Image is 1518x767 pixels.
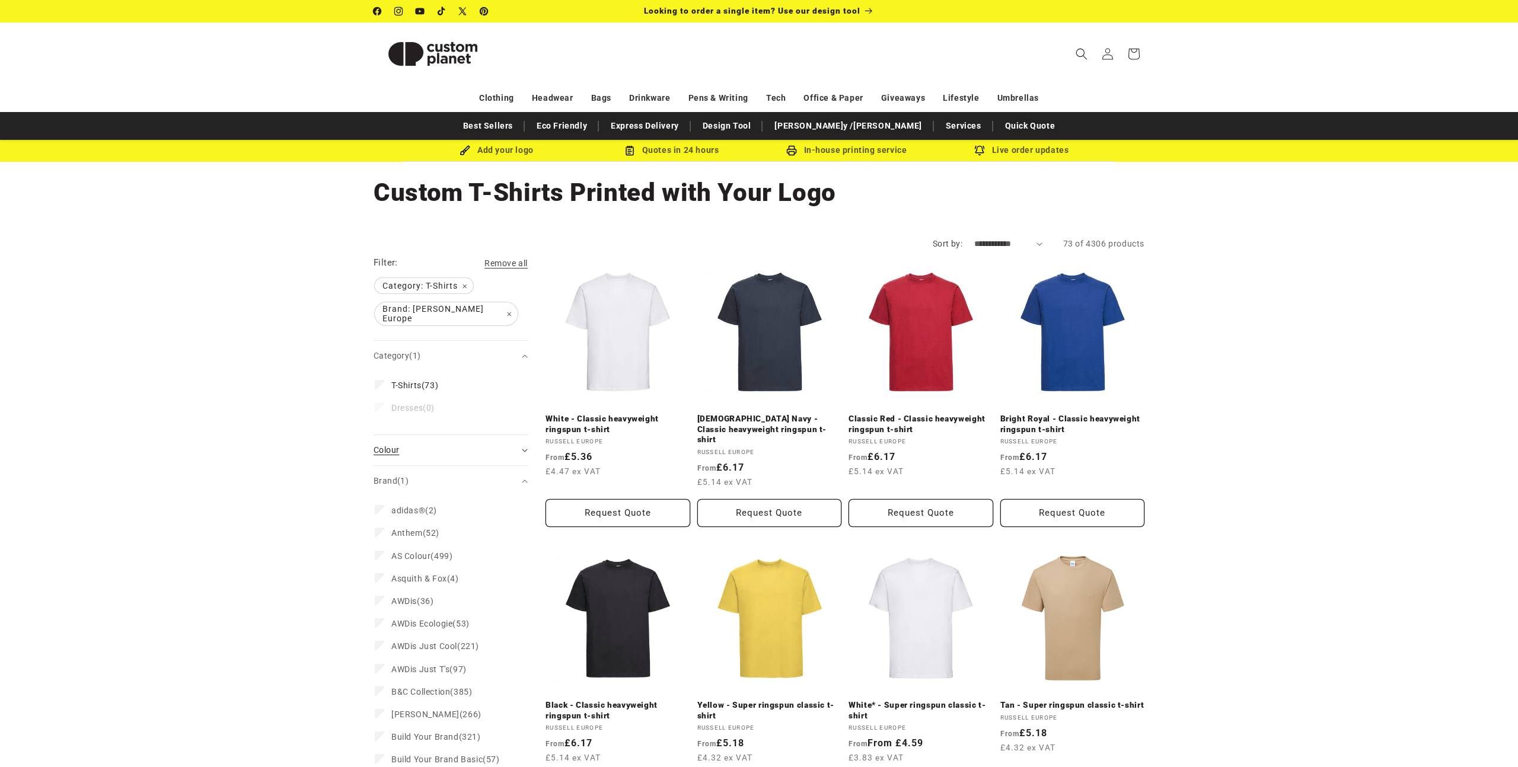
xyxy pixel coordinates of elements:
[546,499,690,527] button: Request Quote
[644,6,860,15] span: Looking to order a single item? Use our design tool
[849,414,993,434] a: Classic Red - Classic heavyweight ringspun t-shirt
[391,618,470,629] span: (53)
[1315,639,1518,767] iframe: Chat Widget
[374,177,1144,209] h1: Custom T-Shirts Printed with Your Logo
[759,143,934,158] div: In-house printing service
[629,88,670,108] a: Drinkware
[391,732,459,742] span: Build Your Brand
[484,256,528,271] a: Remove all
[391,528,423,538] span: Anthem
[1069,41,1095,67] summary: Search
[391,641,479,651] span: (221)
[546,414,690,434] a: White - Classic heavyweight ringspun t-shirt
[391,528,439,538] span: (52)
[391,754,500,765] span: (57)
[374,476,409,485] span: Brand
[391,380,438,391] span: (73)
[531,116,593,136] a: Eco Friendly
[460,145,470,156] img: Brush Icon
[369,23,497,85] a: Custom Planet
[391,709,481,720] span: (266)
[999,116,1061,136] a: Quick Quote
[532,88,573,108] a: Headwear
[374,302,519,325] a: Brand: [PERSON_NAME] Europe
[624,145,635,156] img: Order Updates Icon
[391,505,437,516] span: (2)
[1000,414,1145,434] a: Bright Royal - Classic heavyweight ringspun t-shirt
[546,700,690,721] a: Black - Classic heavyweight ringspun t-shirt
[391,686,472,697] span: (385)
[1000,700,1145,711] a: Tan - Super ringspun classic t-shirt
[786,145,797,156] img: In-house printing
[391,755,483,764] span: Build Your Brand Basic
[374,256,398,270] h2: Filter:
[688,88,748,108] a: Pens & Writing
[374,27,492,81] img: Custom Planet
[409,351,420,360] span: (1)
[391,619,452,628] span: AWDis Ecologie
[933,239,962,248] label: Sort by:
[943,88,979,108] a: Lifestyle
[997,88,1039,108] a: Umbrellas
[457,116,519,136] a: Best Sellers
[484,258,528,268] span: Remove all
[391,551,452,561] span: (499)
[1000,499,1145,527] button: Request Quote
[374,278,474,293] a: Category: T-Shirts
[1063,239,1144,248] span: 73 of 4306 products
[391,731,481,742] span: (321)
[391,574,447,583] span: Asquith & Fox
[374,445,399,455] span: Colour
[375,302,518,325] span: Brand: [PERSON_NAME] Europe
[409,143,584,158] div: Add your logo
[374,351,420,360] span: Category
[849,700,993,721] a: White* - Super ringspun classic t-shirt
[591,88,611,108] a: Bags
[391,596,417,606] span: AWDis
[391,573,459,584] span: (4)
[584,143,759,158] div: Quotes in 24 hours
[374,466,528,496] summary: Brand (1 selected)
[391,710,460,719] span: [PERSON_NAME]
[766,88,786,108] a: Tech
[391,506,425,515] span: adidas®
[374,341,528,371] summary: Category (1 selected)
[391,664,449,674] span: AWDis Just T's
[697,700,842,721] a: Yellow - Super ringspun classic t-shirt
[974,145,985,156] img: Order updates
[391,381,422,390] span: T-Shirts
[697,414,842,445] a: [DEMOGRAPHIC_DATA] Navy - Classic heavyweight ringspun t-shirt
[374,435,528,465] summary: Colour (0 selected)
[391,551,430,561] span: AS Colour
[934,143,1109,158] div: Live order updates
[391,641,457,651] span: AWDis Just Cool
[391,687,450,696] span: B&C Collection
[849,499,993,527] button: Request Quote
[881,88,925,108] a: Giveaways
[479,88,514,108] a: Clothing
[391,596,433,606] span: (36)
[940,116,987,136] a: Services
[768,116,927,136] a: [PERSON_NAME]y /[PERSON_NAME]
[391,664,467,675] span: (97)
[803,88,863,108] a: Office & Paper
[375,278,473,293] span: Category: T-Shirts
[397,476,409,485] span: (1)
[605,116,685,136] a: Express Delivery
[697,499,842,527] button: Request Quote
[697,116,757,136] a: Design Tool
